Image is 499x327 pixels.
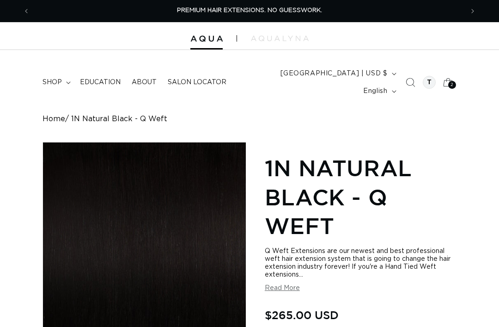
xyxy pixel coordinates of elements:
a: Salon Locator [162,73,232,92]
span: About [132,78,157,86]
h1: 1N Natural Black - Q Weft [265,154,456,240]
span: 1N Natural Black - Q Weft [71,115,167,123]
button: Read More [265,284,300,292]
a: Home [43,115,65,123]
span: PREMIUM HAIR EXTENSIONS. NO GUESSWORK. [177,7,322,13]
div: Q Weft Extensions are our newest and best professional weft hair extension system that is going t... [265,247,456,279]
span: English [363,86,387,96]
nav: breadcrumbs [43,115,456,123]
summary: Search [400,72,420,93]
a: About [126,73,162,92]
button: Previous announcement [16,2,37,20]
span: [GEOGRAPHIC_DATA] | USD $ [280,69,388,79]
a: Education [74,73,126,92]
span: Salon Locator [168,78,226,86]
button: [GEOGRAPHIC_DATA] | USD $ [275,65,400,82]
img: aqualyna.com [251,36,309,41]
summary: shop [37,73,74,92]
span: $265.00 USD [265,306,339,324]
span: Education [80,78,121,86]
span: 2 [450,81,454,89]
button: English [358,82,400,100]
span: shop [43,78,62,86]
img: Aqua Hair Extensions [190,36,223,42]
button: Next announcement [462,2,483,20]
